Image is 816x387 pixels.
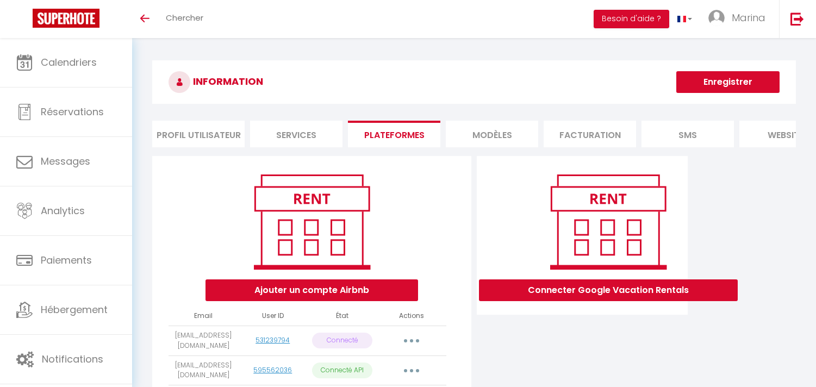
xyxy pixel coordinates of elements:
[446,121,538,147] li: MODÈLES
[242,170,381,274] img: rent.png
[205,279,418,301] button: Ajouter un compte Airbnb
[312,333,373,348] p: Connecté
[594,10,669,28] button: Besoin d'aide ?
[479,279,738,301] button: Connecter Google Vacation Rentals
[348,121,440,147] li: Plateformes
[41,105,104,118] span: Réservations
[42,352,103,366] span: Notifications
[539,170,677,274] img: rent.png
[641,121,734,147] li: SMS
[169,355,238,385] td: [EMAIL_ADDRESS][DOMAIN_NAME]
[377,307,446,326] th: Actions
[250,121,342,147] li: Services
[312,363,373,378] p: Connecté API
[169,307,238,326] th: Email
[708,10,725,26] img: ...
[41,204,85,217] span: Analytics
[676,71,780,93] button: Enregistrer
[732,11,765,24] span: Marina
[790,12,804,26] img: logout
[238,307,308,326] th: User ID
[308,307,377,326] th: État
[544,121,636,147] li: Facturation
[41,55,97,69] span: Calendriers
[41,303,108,316] span: Hébergement
[152,121,245,147] li: Profil Utilisateur
[256,335,290,345] a: 531239794
[166,12,203,23] span: Chercher
[152,60,796,104] h3: INFORMATION
[41,253,92,267] span: Paiements
[253,365,292,374] a: 595562036
[169,326,238,355] td: [EMAIL_ADDRESS][DOMAIN_NAME]
[33,9,99,28] img: Super Booking
[41,154,90,168] span: Messages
